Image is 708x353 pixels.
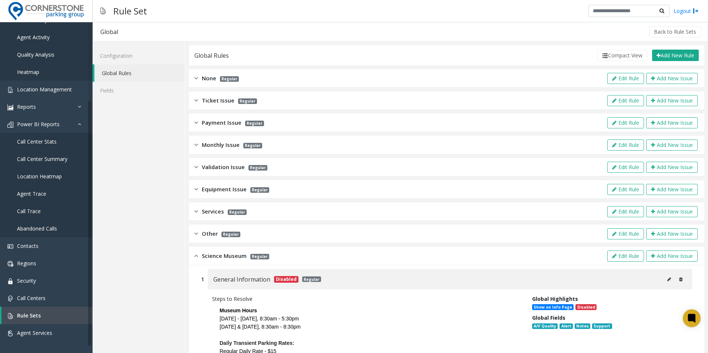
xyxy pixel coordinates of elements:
span: Rule Sets [17,312,41,319]
button: Add New Issue [646,117,698,128]
span: Services [202,207,224,216]
img: 'icon' [7,261,13,267]
div: Global [100,27,118,37]
span: Show on Info Page [532,304,574,310]
span: Payment Issue [202,118,241,127]
button: Edit Rule [607,73,644,84]
a: Global Rules [94,64,185,82]
img: 'icon' [7,330,13,336]
span: General Information [213,275,270,284]
span: None [202,74,216,83]
img: opened [194,252,198,260]
button: Compact View [597,50,647,61]
button: Add New Issue [646,162,698,173]
img: closed [194,185,198,194]
span: Regular [228,209,247,215]
img: closed [194,229,198,238]
h3: Rule Set [110,2,151,20]
img: 'icon' [7,122,13,128]
a: Rule Sets [1,307,93,324]
img: closed [194,74,198,83]
span: Call Center Summary [17,155,67,162]
button: Edit Rule [607,162,644,173]
img: logout [693,7,699,15]
span: Call Center Stats [17,138,57,145]
a: Fields [93,82,185,99]
button: Edit Rule [607,95,644,106]
img: closed [194,163,198,171]
button: Edit Rule [607,206,644,217]
span: Daily Transient Parking Rates: [220,340,294,346]
span: Global Fields [532,314,565,321]
button: Back to Rule Sets [649,26,701,37]
span: [DATE] - [DATE], 8:30am - 5:30pm [220,316,299,322]
button: Add New Rule [652,50,699,61]
span: Location Management [17,86,72,93]
span: Disabled [274,276,298,283]
img: 'icon' [7,243,13,249]
span: Agent Activity [17,34,50,41]
span: Location Heatmap [17,173,62,180]
span: Regular [221,232,240,237]
span: Call Centers [17,295,46,302]
span: Call Trace [17,208,41,215]
span: Heatmap [17,68,39,75]
span: Global Highlights [532,295,578,302]
span: Disabled [575,304,596,310]
a: Configuration [93,47,185,64]
button: Edit Rule [607,139,644,151]
span: Regular [302,276,321,282]
img: pageIcon [100,2,106,20]
img: closed [194,118,198,127]
button: Edit Rule [607,184,644,195]
span: Reports [17,103,36,110]
span: Regions [17,260,36,267]
span: Abandoned Calls [17,225,57,232]
span: Contacts [17,242,39,249]
span: Ticket Issue [202,96,234,105]
button: Add New Issue [646,228,698,239]
button: Add New Issue [646,95,698,106]
img: 'icon' [7,87,13,93]
img: closed [194,96,198,105]
span: Museum Hours [220,307,257,313]
button: Edit Rule [607,228,644,239]
span: Quality Analysis [17,51,54,58]
span: [DATE] & [DATE], 8:30am - 8:30pm [220,324,301,330]
span: A/V Quality [532,323,558,329]
button: Add New Issue [646,73,698,84]
button: Edit Rule [607,117,644,128]
span: Support [592,323,612,329]
span: Power BI Reports [17,121,60,128]
a: Logout [674,7,699,15]
button: Add New Issue [646,206,698,217]
span: Regular [250,187,269,193]
span: Regular [250,254,269,259]
div: 1 [201,275,204,283]
img: 'icon' [7,278,13,284]
span: Security [17,277,36,284]
div: Global Rules [194,51,229,60]
span: Regular [220,76,239,82]
img: 'icon' [7,104,13,110]
span: Alert [560,323,572,329]
span: Regular [238,98,257,104]
button: Add New Issue [646,139,698,151]
span: Agent Trace [17,190,46,197]
span: Regular [248,165,267,171]
span: Regular [245,121,264,126]
img: closed [194,141,198,149]
span: Regular [243,143,262,148]
button: Add New Issue [646,184,698,195]
img: 'icon' [7,313,13,319]
span: Equipment Issue [202,185,247,194]
span: Other [202,229,218,238]
img: 'icon' [7,296,13,302]
button: Add New Issue [646,251,698,262]
div: Steps to Resolve [212,295,521,303]
img: closed [194,207,198,216]
span: Validation Issue [202,163,245,171]
span: Agent Services [17,329,52,336]
span: Notes [575,323,590,329]
span: Monthly Issue [202,141,240,149]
